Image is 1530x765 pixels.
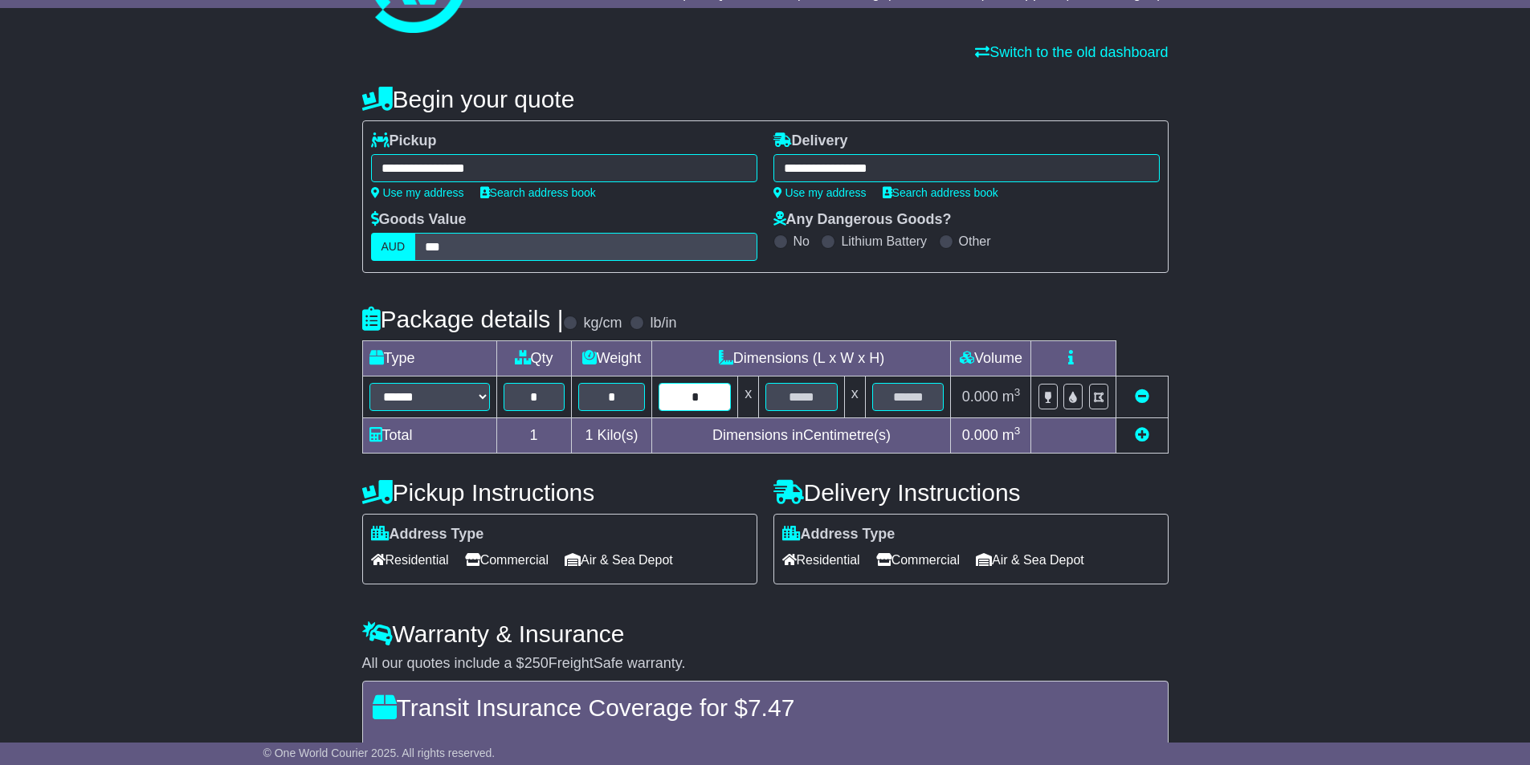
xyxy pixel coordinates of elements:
td: Total [362,418,496,454]
label: AUD [371,233,416,261]
span: 250 [524,655,549,671]
a: Add new item [1135,427,1149,443]
label: No [794,234,810,249]
td: Kilo(s) [571,418,652,454]
td: 1 [496,418,571,454]
label: Lithium Battery [841,234,927,249]
a: Use my address [371,186,464,199]
a: Remove this item [1135,389,1149,405]
span: 1 [585,427,593,443]
span: Commercial [465,547,549,572]
h4: Warranty & Insurance [362,621,1169,647]
label: lb/in [650,315,676,332]
a: Search address book [883,186,998,199]
span: Air & Sea Depot [976,547,1084,572]
td: Volume [951,341,1031,376]
div: All our quotes include a $ FreightSafe warranty. [362,655,1169,673]
h4: Transit Insurance Coverage for $ [373,694,1158,721]
label: Address Type [371,526,484,543]
label: Any Dangerous Goods? [773,211,952,229]
td: Type [362,341,496,376]
sup: 3 [1014,386,1021,398]
h4: Begin your quote [362,86,1169,112]
span: 0.000 [962,389,998,405]
a: Switch to the old dashboard [975,44,1168,60]
span: © One World Courier 2025. All rights reserved. [263,747,496,759]
td: Weight [571,341,652,376]
span: Residential [782,547,860,572]
td: x [844,376,865,418]
a: Use my address [773,186,867,199]
td: Dimensions in Centimetre(s) [652,418,951,454]
span: m [1002,389,1021,405]
span: Residential [371,547,449,572]
h4: Pickup Instructions [362,479,757,506]
h4: Delivery Instructions [773,479,1169,506]
td: Dimensions (L x W x H) [652,341,951,376]
h4: Package details | [362,306,564,332]
td: x [738,376,759,418]
span: 7.47 [748,694,794,721]
span: Commercial [876,547,960,572]
td: Qty [496,341,571,376]
span: 0.000 [962,427,998,443]
label: Address Type [782,526,896,543]
label: Delivery [773,132,848,150]
a: Search address book [480,186,596,199]
span: m [1002,427,1021,443]
label: Other [959,234,991,249]
span: Air & Sea Depot [565,547,673,572]
sup: 3 [1014,425,1021,437]
label: kg/cm [583,315,622,332]
label: Goods Value [371,211,467,229]
label: Pickup [371,132,437,150]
